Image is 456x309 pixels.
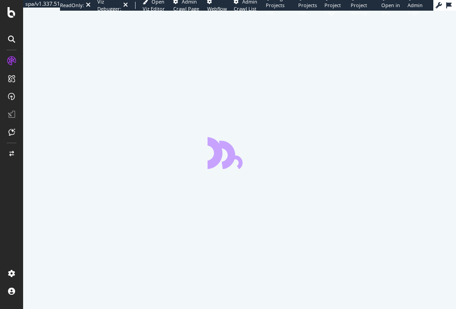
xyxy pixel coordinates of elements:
[298,2,317,16] span: Projects List
[408,2,423,16] span: Admin Page
[324,2,341,16] span: Project Page
[381,2,400,16] span: Open in dev
[208,137,272,169] div: animation
[60,2,84,9] div: ReadOnly:
[207,5,227,12] span: Webflow
[351,2,369,16] span: Project Settings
